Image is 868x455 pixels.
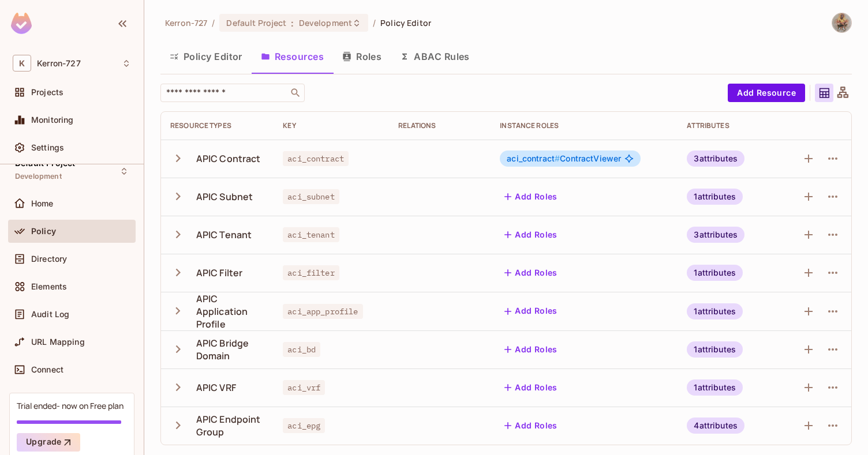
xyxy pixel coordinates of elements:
[687,189,743,205] div: 1 attributes
[31,254,67,264] span: Directory
[31,88,63,97] span: Projects
[687,418,744,434] div: 4 attributes
[196,413,265,438] div: APIC Endpoint Group
[380,17,431,28] span: Policy Editor
[507,154,621,163] span: ContractViewer
[15,172,62,181] span: Development
[500,187,562,206] button: Add Roles
[160,42,252,71] button: Policy Editor
[196,152,261,165] div: APIC Contract
[31,365,63,374] span: Connect
[500,121,668,130] div: Instance roles
[507,153,560,163] span: aci_contract
[212,17,215,28] li: /
[283,380,325,395] span: aci_vrf
[31,115,74,125] span: Monitoring
[283,265,339,280] span: aci_filter
[196,190,253,203] div: APIC Subnet
[299,17,352,28] span: Development
[196,337,265,362] div: APIC Bridge Domain
[687,341,743,358] div: 1 attributes
[11,13,32,34] img: SReyMgAAAABJRU5ErkJggg==
[283,342,320,357] span: aci_bd
[555,153,560,163] span: #
[283,151,349,166] span: aci_contract
[170,121,264,130] div: Resource Types
[13,55,31,72] span: K
[283,121,380,130] div: Key
[333,42,391,71] button: Roles
[196,381,236,394] div: APIC VRF
[500,378,562,397] button: Add Roles
[283,189,339,204] span: aci_subnet
[31,337,85,347] span: URL Mapping
[165,17,207,28] span: the active workspace
[500,416,562,435] button: Add Roles
[500,225,562,244] button: Add Roles
[687,121,770,130] div: Attributes
[687,379,743,396] div: 1 attributes
[37,59,81,68] span: Workspace: Kerron-727
[31,143,64,152] span: Settings
[687,303,743,319] div: 1 attributes
[196,228,252,241] div: APIC Tenant
[31,227,56,236] span: Policy
[31,282,67,291] span: Elements
[687,151,744,167] div: 3 attributes
[687,265,743,281] div: 1 attributes
[196,292,265,330] div: APIC Application Profile
[687,227,744,243] div: 3 attributes
[832,13,851,32] img: Kerron Hutton
[283,418,325,433] span: aci_epg
[728,84,805,102] button: Add Resource
[31,199,54,208] span: Home
[398,121,481,130] div: Relations
[500,340,562,359] button: Add Roles
[17,400,124,411] div: Trial ended- now on Free plan
[196,266,243,279] div: APIC Filter
[226,17,286,28] span: Default Project
[500,302,562,321] button: Add Roles
[252,42,333,71] button: Resources
[500,264,562,282] button: Add Roles
[283,227,339,242] span: aci_tenant
[17,433,80,452] button: Upgrade
[373,17,376,28] li: /
[283,304,362,319] span: aci_app_profile
[391,42,479,71] button: ABAC Rules
[290,18,294,28] span: :
[31,310,69,319] span: Audit Log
